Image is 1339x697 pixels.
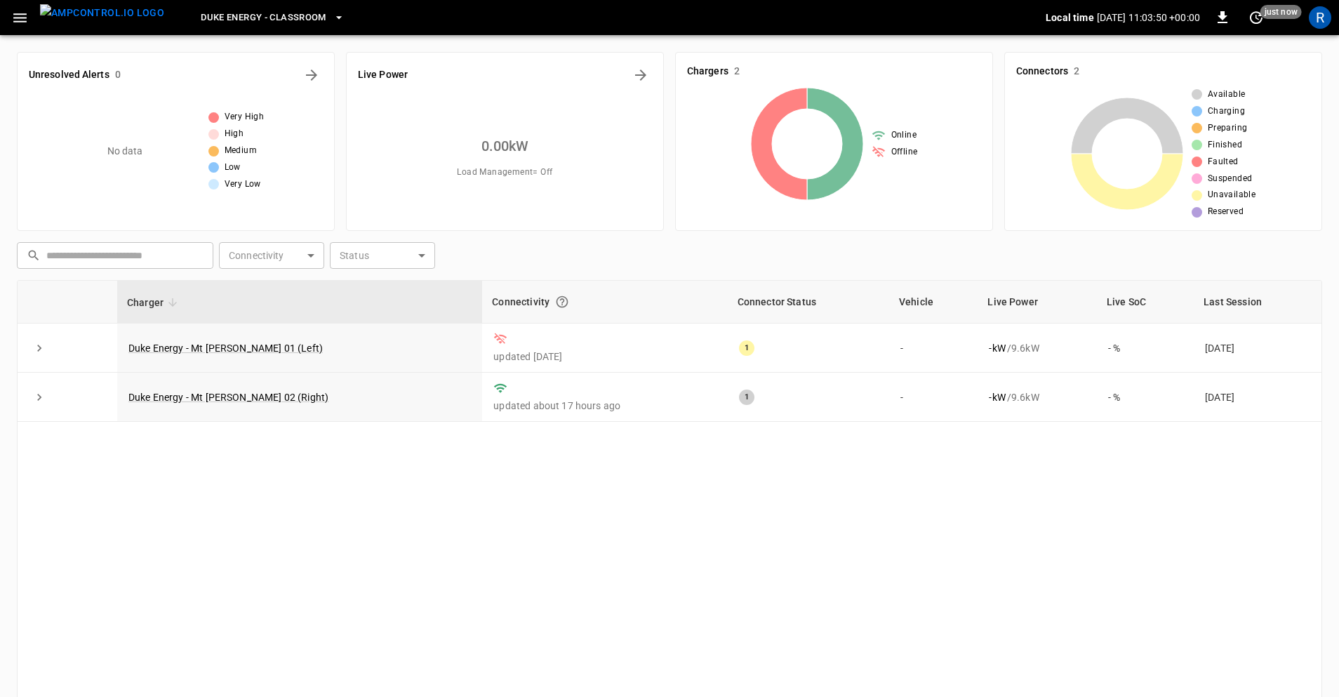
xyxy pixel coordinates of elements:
[989,390,1005,404] p: - kW
[225,178,261,192] span: Very Low
[1097,11,1200,25] p: [DATE] 11:03:50 +00:00
[1097,281,1194,324] th: Live SoC
[1046,11,1094,25] p: Local time
[1208,155,1239,169] span: Faulted
[549,289,575,314] button: Connection between the charger and our software.
[225,127,244,141] span: High
[1097,324,1194,373] td: - %
[989,341,1005,355] p: - kW
[493,350,716,364] p: updated [DATE]
[40,4,164,22] img: ampcontrol.io logo
[29,387,50,408] button: expand row
[29,67,109,83] h6: Unresolved Alerts
[1194,324,1321,373] td: [DATE]
[1208,205,1244,219] span: Reserved
[481,135,529,157] h6: 0.00 kW
[1208,138,1242,152] span: Finished
[493,399,716,413] p: updated about 17 hours ago
[358,67,408,83] h6: Live Power
[128,392,328,403] a: Duke Energy - Mt [PERSON_NAME] 02 (Right)
[225,161,241,175] span: Low
[734,64,740,79] h6: 2
[728,281,889,324] th: Connector Status
[889,373,978,422] td: -
[687,64,728,79] h6: Chargers
[1208,105,1245,119] span: Charging
[201,10,326,26] span: Duke Energy - Classroom
[29,338,50,359] button: expand row
[1309,6,1331,29] div: profile-icon
[1016,64,1068,79] h6: Connectors
[492,289,717,314] div: Connectivity
[457,166,552,180] span: Load Management = Off
[128,343,323,354] a: Duke Energy - Mt [PERSON_NAME] 01 (Left)
[1208,172,1253,186] span: Suspended
[1208,88,1246,102] span: Available
[891,145,918,159] span: Offline
[1208,188,1255,202] span: Unavailable
[1194,281,1321,324] th: Last Session
[1194,373,1321,422] td: [DATE]
[225,144,257,158] span: Medium
[989,341,1086,355] div: / 9.6 kW
[1097,373,1194,422] td: - %
[107,144,143,159] p: No data
[889,281,978,324] th: Vehicle
[978,281,1097,324] th: Live Power
[300,64,323,86] button: All Alerts
[1260,5,1302,19] span: just now
[891,128,917,142] span: Online
[629,64,652,86] button: Energy Overview
[115,67,121,83] h6: 0
[1074,64,1079,79] h6: 2
[739,390,754,405] div: 1
[1245,6,1267,29] button: set refresh interval
[195,4,350,32] button: Duke Energy - Classroom
[889,324,978,373] td: -
[739,340,754,356] div: 1
[225,110,265,124] span: Very High
[989,390,1086,404] div: / 9.6 kW
[1208,121,1248,135] span: Preparing
[127,294,182,311] span: Charger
